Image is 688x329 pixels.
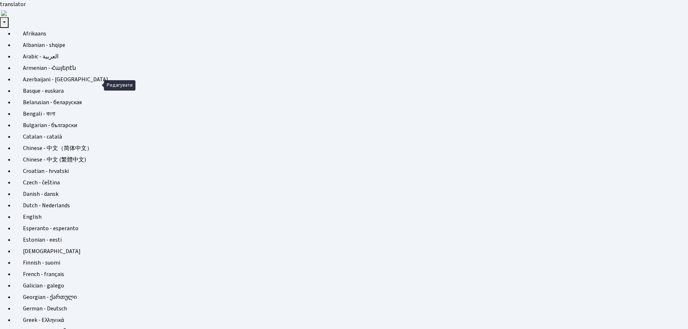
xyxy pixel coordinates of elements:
[14,268,688,280] a: French - français
[14,165,688,177] a: Croatian - hrvatski
[14,120,688,131] a: Bulgarian - български
[14,108,688,120] a: Bengali - বাংলা
[14,97,688,108] a: Belarusian - беларуская
[14,246,688,257] a: [DEMOGRAPHIC_DATA]
[14,291,688,303] a: Georgian - ქართული
[14,200,688,211] a: Dutch - Nederlands
[14,211,688,223] a: English
[104,80,135,91] div: Редагувати
[14,28,688,39] a: Afrikaans
[14,74,688,85] a: Azerbaijani - [GEOGRAPHIC_DATA]
[14,85,688,97] a: Basque - euskara
[14,51,688,62] a: Arabic - ‎‫العربية‬‎
[14,280,688,291] a: Galician - galego
[14,39,688,51] a: Albanian - shqipe
[14,314,688,326] a: Greek - Ελληνικά
[14,154,688,165] a: Chinese - 中文 (繁體中文)
[14,257,688,268] a: Finnish - suomi
[14,177,688,188] a: Czech - čeština
[14,131,688,142] a: Catalan - català
[14,303,688,314] a: German - Deutsch
[14,223,688,234] a: Esperanto - esperanto
[14,142,688,154] a: Chinese - 中文（简体中文）
[14,188,688,200] a: Danish - dansk
[14,234,688,246] a: Estonian - eesti
[14,62,688,74] a: Armenian - Հայերէն
[1,10,7,16] img: right-arrow.png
